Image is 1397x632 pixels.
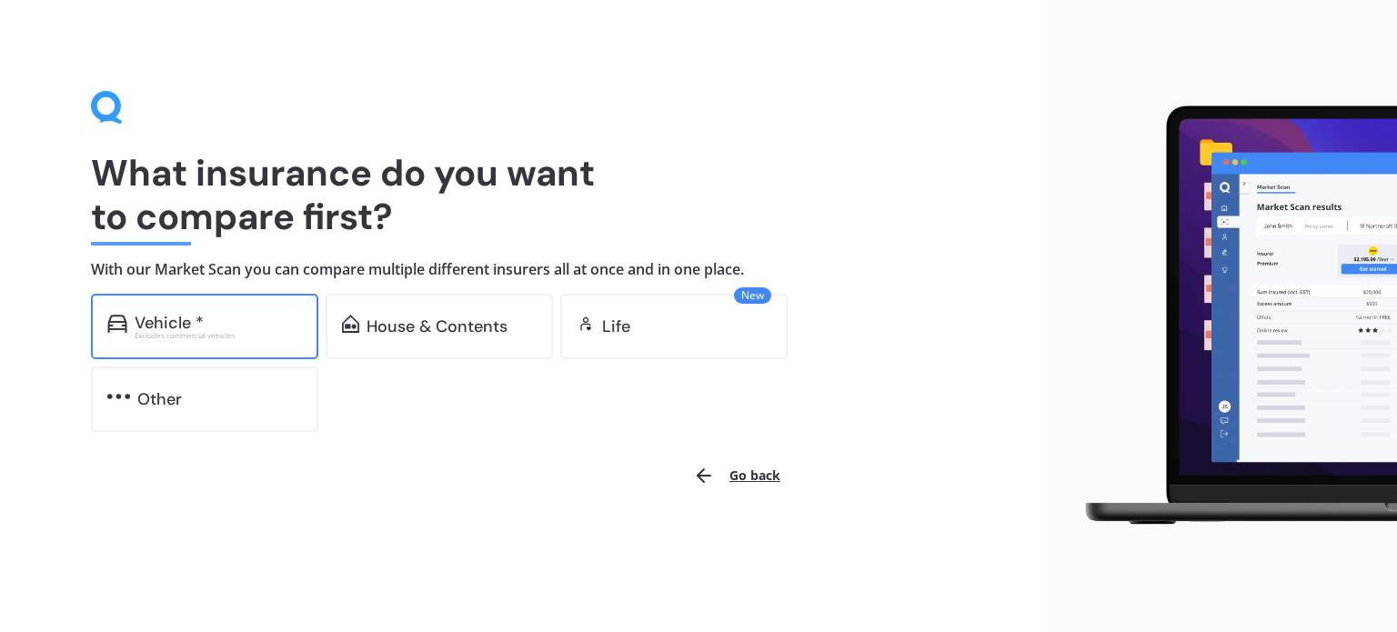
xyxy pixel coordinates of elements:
h4: With our Market Scan you can compare multiple different insurers all at once and in one place. [91,260,957,279]
img: home-and-contents.b802091223b8502ef2dd.svg [342,315,359,333]
img: car.f15378c7a67c060ca3f3.svg [107,315,127,333]
div: Excludes commercial vehicles [135,332,302,339]
span: New [734,287,771,304]
div: Life [602,317,630,336]
div: House & Contents [367,317,508,336]
img: life.f720d6a2d7cdcd3ad642.svg [577,315,595,333]
div: Vehicle * [135,314,204,332]
div: Other [137,390,182,408]
img: other.81dba5aafe580aa69f38.svg [107,387,130,406]
img: laptop.webp [1062,96,1397,536]
h1: What insurance do you want to compare first? [91,151,957,238]
button: Go back [682,454,791,497]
